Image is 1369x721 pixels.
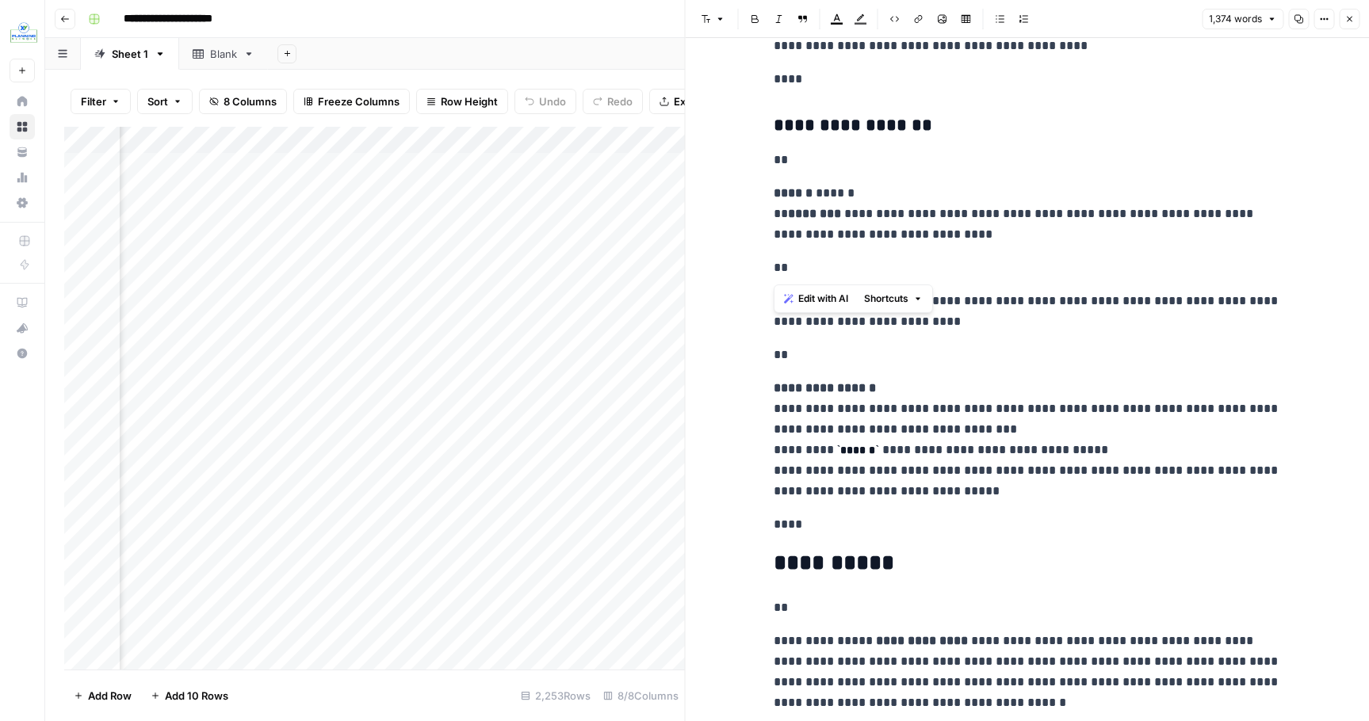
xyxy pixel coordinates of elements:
button: Undo [514,89,576,114]
span: Filter [81,93,106,109]
button: Sort [137,89,193,114]
div: Blank [210,46,237,62]
button: 1,374 words [1202,9,1283,29]
button: Shortcuts [858,288,929,309]
span: Add Row [88,688,132,704]
button: Filter [71,89,131,114]
button: What's new? [10,315,35,341]
button: Add 10 Rows [141,683,238,708]
span: 1,374 words [1209,12,1262,26]
div: Sheet 1 [112,46,148,62]
span: Freeze Columns [318,93,400,109]
a: Home [10,89,35,114]
a: Sheet 1 [81,38,179,70]
button: Freeze Columns [293,89,410,114]
span: Shortcuts [864,292,908,306]
span: Undo [539,93,566,109]
button: Workspace: XYPN [10,13,35,52]
span: Export CSV [674,93,730,109]
button: Row Height [416,89,508,114]
img: XYPN Logo [10,18,38,47]
a: Blank [179,38,268,70]
a: AirOps Academy [10,290,35,315]
span: Sort [147,93,168,109]
a: Settings [10,190,35,216]
span: Edit with AI [798,292,848,306]
span: Redo [607,93,633,109]
span: Add 10 Rows [165,688,228,704]
button: Edit with AI [778,288,855,309]
div: What's new? [10,316,34,340]
button: 8 Columns [199,89,287,114]
div: 2,253 Rows [514,683,597,708]
button: Redo [583,89,643,114]
a: Your Data [10,139,35,165]
span: 8 Columns [224,93,277,109]
span: Row Height [441,93,498,109]
button: Help + Support [10,341,35,366]
button: Export CSV [649,89,740,114]
button: Add Row [64,683,141,708]
a: Browse [10,114,35,139]
div: 8/8 Columns [597,683,685,708]
a: Usage [10,165,35,190]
